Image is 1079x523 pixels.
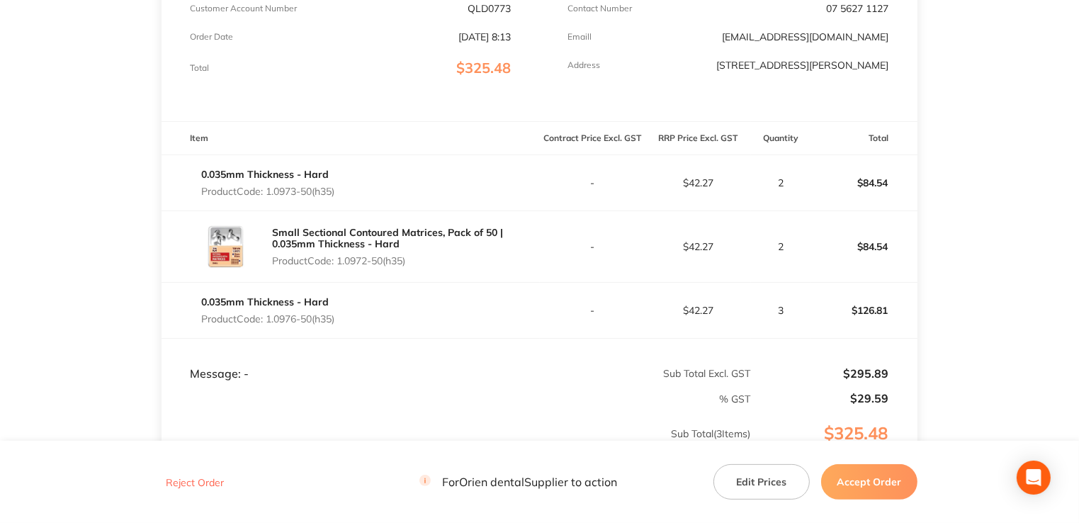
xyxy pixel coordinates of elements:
[812,166,916,200] p: $84.54
[162,339,539,381] td: Message: -
[821,464,917,500] button: Accept Order
[752,424,917,472] p: $325.48
[752,177,810,189] p: 2
[201,313,334,325] p: Product Code: 1.0976-50(h35)
[646,177,750,189] p: $42.27
[752,392,889,405] p: $29.59
[752,305,810,316] p: 3
[717,60,889,71] p: [STREET_ADDRESS][PERSON_NAME]
[190,32,233,42] p: Order Date
[162,428,750,468] p: Sub Total ( 3 Items)
[827,3,889,14] p: 07 5627 1127
[645,122,751,155] th: RRP Price Excl. GST
[468,3,512,14] p: QLD0773
[752,367,889,380] p: $295.89
[419,476,617,489] p: For Orien dental Supplier to action
[752,241,810,252] p: 2
[751,122,811,155] th: Quantity
[272,255,539,266] p: Product Code: 1.0972-50(h35)
[568,32,592,42] p: Emaill
[541,368,751,379] p: Sub Total Excl. GST
[812,293,916,327] p: $126.81
[646,241,750,252] p: $42.27
[272,226,503,250] a: Small Sectional Contoured Matrices, Pack of 50 | 0.035mm Thickness - Hard
[541,305,645,316] p: -
[190,63,209,73] p: Total
[162,122,539,155] th: Item
[568,60,601,70] p: Address
[459,31,512,43] p: [DATE] 8:13
[457,59,512,77] span: $325.48
[541,241,645,252] p: -
[162,393,750,405] p: % GST
[540,122,645,155] th: Contract Price Excl. GST
[162,476,228,489] button: Reject Order
[201,168,329,181] a: 0.035mm Thickness - Hard
[201,186,334,197] p: Product Code: 1.0973-50(h35)
[190,211,261,282] img: eGFtdTF4NQ
[723,30,889,43] a: [EMAIL_ADDRESS][DOMAIN_NAME]
[811,122,917,155] th: Total
[1017,461,1051,495] div: Open Intercom Messenger
[812,230,916,264] p: $84.54
[201,296,329,308] a: 0.035mm Thickness - Hard
[713,464,810,500] button: Edit Prices
[541,177,645,189] p: -
[646,305,750,316] p: $42.27
[190,4,297,13] p: Customer Account Number
[568,4,633,13] p: Contact Number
